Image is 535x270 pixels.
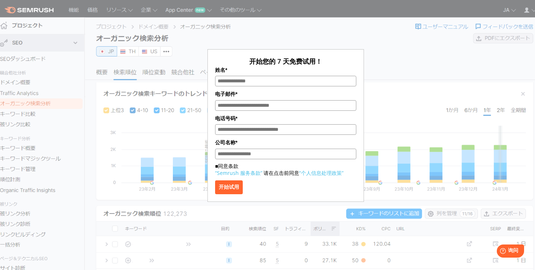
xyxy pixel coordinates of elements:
[215,169,262,176] a: “Semrush 服务条款”
[470,242,527,262] iframe: 帮助小部件启动器
[215,91,237,97] font: 电子邮件*
[249,57,322,66] font: 开始您的 7 天免费试用！
[215,140,237,145] font: 公司名称*
[215,163,238,169] font: ■同意条款
[215,180,243,194] button: 开始试用
[215,116,237,121] font: 电话号码*
[299,169,344,176] a: “个人信息处理政策”
[263,169,299,176] font: 请在点击前同意
[219,184,239,190] font: 开始试用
